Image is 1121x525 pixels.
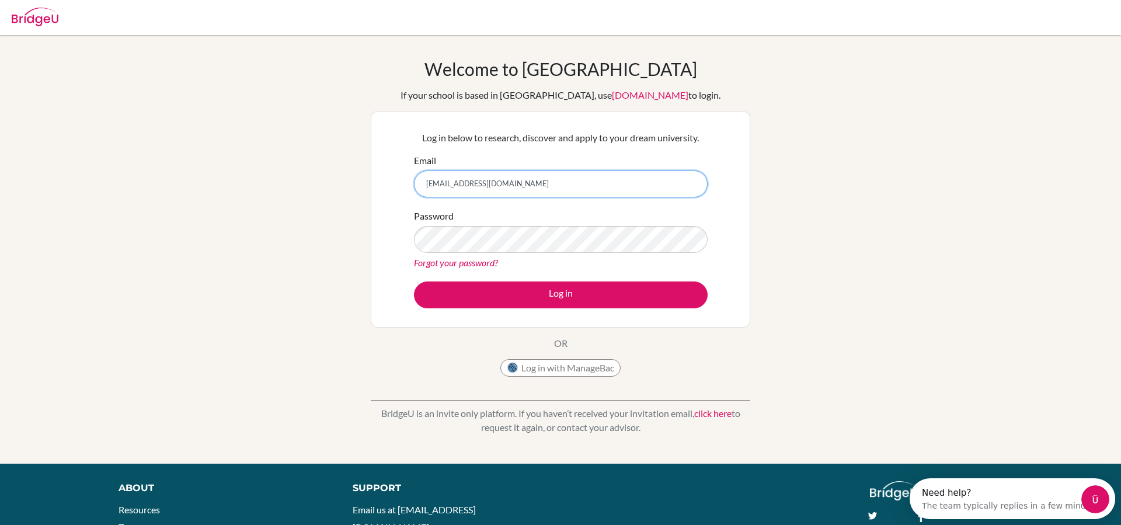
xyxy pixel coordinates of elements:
[12,19,192,32] div: The team typically replies in a few minutes.
[414,131,708,145] p: Log in below to research, discover and apply to your dream university.
[414,154,436,168] label: Email
[12,8,58,26] img: Bridge-U
[371,406,750,434] p: BridgeU is an invite only platform. If you haven’t received your invitation email, to request it ...
[424,58,697,79] h1: Welcome to [GEOGRAPHIC_DATA]
[119,504,160,515] a: Resources
[554,336,568,350] p: OR
[500,359,621,377] button: Log in with ManageBac
[694,408,732,419] a: click here
[5,5,226,37] div: Open Intercom Messenger
[414,281,708,308] button: Log in
[12,10,192,19] div: Need help?
[353,481,547,495] div: Support
[119,481,326,495] div: About
[612,89,688,100] a: [DOMAIN_NAME]
[1081,485,1109,513] iframe: Intercom live chat
[414,257,498,268] a: Forgot your password?
[414,209,454,223] label: Password
[870,481,917,500] img: logo_white@2x-f4f0deed5e89b7ecb1c2cc34c3e3d731f90f0f143d5ea2071677605dd97b5244.png
[910,478,1115,519] iframe: Intercom live chat discovery launcher
[401,88,720,102] div: If your school is based in [GEOGRAPHIC_DATA], use to login.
